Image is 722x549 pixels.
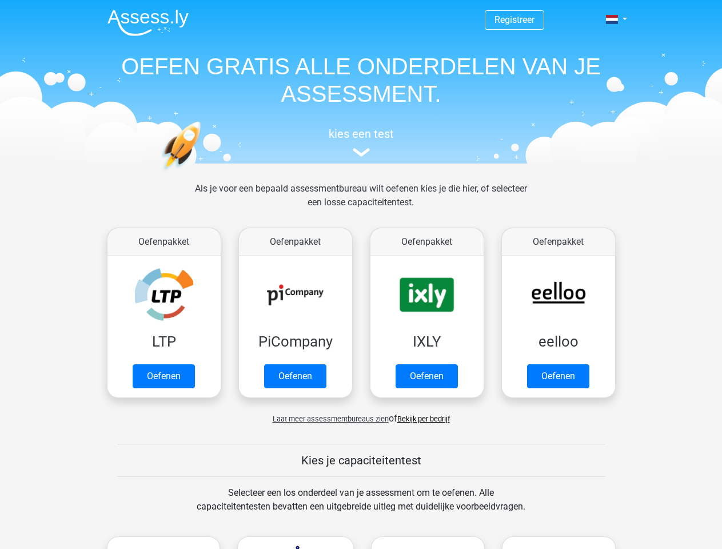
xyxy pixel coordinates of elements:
[527,364,589,388] a: Oefenen
[353,148,370,157] img: assessment
[161,121,245,225] img: oefenen
[186,486,536,527] div: Selecteer een los onderdeel van je assessment om te oefenen. Alle capaciteitentesten bevatten een...
[494,14,534,25] a: Registreer
[98,127,624,157] a: kies een test
[186,182,536,223] div: Als je voor een bepaald assessmentbureau wilt oefenen kies je die hier, of selecteer een losse ca...
[397,415,450,423] a: Bekijk per bedrijf
[133,364,195,388] a: Oefenen
[273,415,389,423] span: Laat meer assessmentbureaus zien
[117,453,605,467] h5: Kies je capaciteitentest
[264,364,326,388] a: Oefenen
[107,9,189,36] img: Assessly
[98,403,624,425] div: of
[98,127,624,141] h5: kies een test
[396,364,458,388] a: Oefenen
[98,53,624,108] h1: OEFEN GRATIS ALLE ONDERDELEN VAN JE ASSESSMENT.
